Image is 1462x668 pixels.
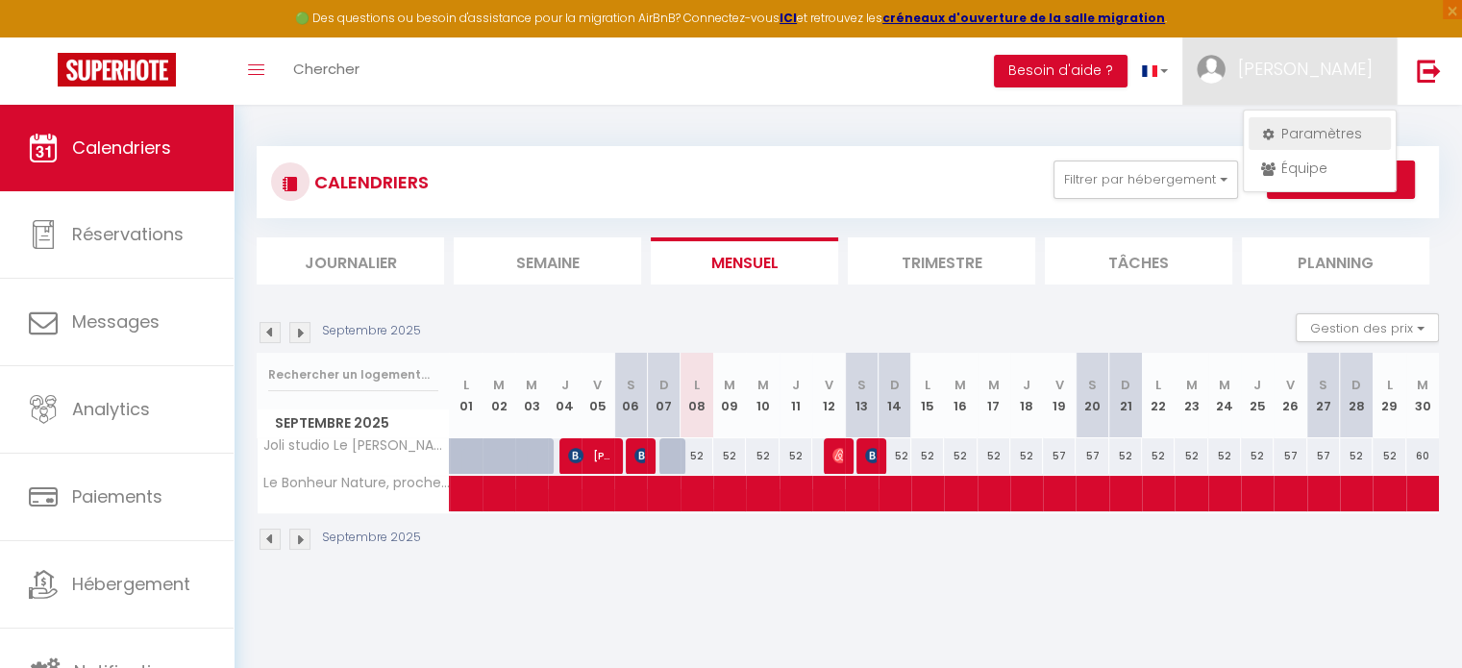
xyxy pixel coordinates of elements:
[825,376,833,394] abbr: V
[1249,117,1391,150] a: Paramètres
[568,437,611,474] span: [PERSON_NAME]
[1351,376,1361,394] abbr: D
[857,376,866,394] abbr: S
[1249,152,1391,185] a: Équipe
[1406,353,1439,438] th: 30
[483,353,515,438] th: 02
[713,438,746,474] div: 52
[526,376,537,394] abbr: M
[593,376,602,394] abbr: V
[1319,376,1327,394] abbr: S
[746,353,779,438] th: 10
[994,55,1127,87] button: Besoin d'aide ?
[681,438,713,474] div: 52
[279,37,374,105] a: Chercher
[1088,376,1097,394] abbr: S
[1417,59,1441,83] img: logout
[627,376,635,394] abbr: S
[260,476,453,490] span: Le Bonheur Nature, proche gare
[1055,376,1064,394] abbr: V
[978,353,1010,438] th: 17
[988,376,1000,394] abbr: M
[1274,353,1306,438] th: 26
[582,353,614,438] th: 05
[548,353,581,438] th: 04
[780,353,812,438] th: 11
[72,572,190,596] span: Hébergement
[258,409,449,437] span: Septembre 2025
[1208,353,1241,438] th: 24
[1241,353,1274,438] th: 25
[792,376,800,394] abbr: J
[72,484,162,508] span: Paiements
[1242,237,1429,285] li: Planning
[879,353,911,438] th: 14
[72,222,184,246] span: Réservations
[756,376,768,394] abbr: M
[1186,376,1198,394] abbr: M
[1219,376,1230,394] abbr: M
[780,10,797,26] a: ICI
[681,353,713,438] th: 08
[1340,438,1373,474] div: 52
[1043,353,1076,438] th: 19
[944,438,977,474] div: 52
[1076,353,1108,438] th: 20
[724,376,735,394] abbr: M
[515,353,548,438] th: 03
[812,353,845,438] th: 12
[463,376,469,394] abbr: L
[890,376,900,394] abbr: D
[1175,438,1207,474] div: 52
[15,8,73,65] button: Ouvrir le widget de chat LiveChat
[1307,438,1340,474] div: 57
[1053,161,1238,199] button: Filtrer par hébergement
[58,53,176,87] img: Super Booking
[1340,353,1373,438] th: 28
[1142,353,1175,438] th: 22
[1076,438,1108,474] div: 57
[651,237,838,285] li: Mensuel
[322,529,421,547] p: Septembre 2025
[268,358,438,392] input: Rechercher un logement...
[713,353,746,438] th: 09
[911,353,944,438] th: 15
[978,438,1010,474] div: 52
[293,59,359,79] span: Chercher
[72,309,160,334] span: Messages
[845,353,878,438] th: 13
[450,353,483,438] th: 01
[1406,438,1439,474] div: 60
[1373,353,1405,438] th: 29
[848,237,1035,285] li: Trimestre
[694,376,700,394] abbr: L
[493,376,505,394] abbr: M
[454,237,641,285] li: Semaine
[72,136,171,160] span: Calendriers
[257,237,444,285] li: Journalier
[1142,438,1175,474] div: 52
[746,438,779,474] div: 52
[1121,376,1130,394] abbr: D
[72,397,150,421] span: Analytics
[1417,376,1428,394] abbr: M
[911,438,944,474] div: 52
[614,353,647,438] th: 06
[634,437,645,474] span: [PERSON_NAME]
[879,438,911,474] div: 52
[1373,438,1405,474] div: 52
[1109,353,1142,438] th: 21
[865,437,876,474] span: [PERSON_NAME]
[1045,237,1232,285] li: Tâches
[1307,353,1340,438] th: 27
[882,10,1165,26] a: créneaux d'ouverture de la salle migration
[1109,438,1142,474] div: 52
[310,161,429,204] h3: CALENDRIERS
[1182,37,1397,105] a: ... [PERSON_NAME]
[1238,57,1373,81] span: [PERSON_NAME]
[1197,55,1226,84] img: ...
[1010,353,1043,438] th: 18
[1286,376,1295,394] abbr: V
[1386,376,1392,394] abbr: L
